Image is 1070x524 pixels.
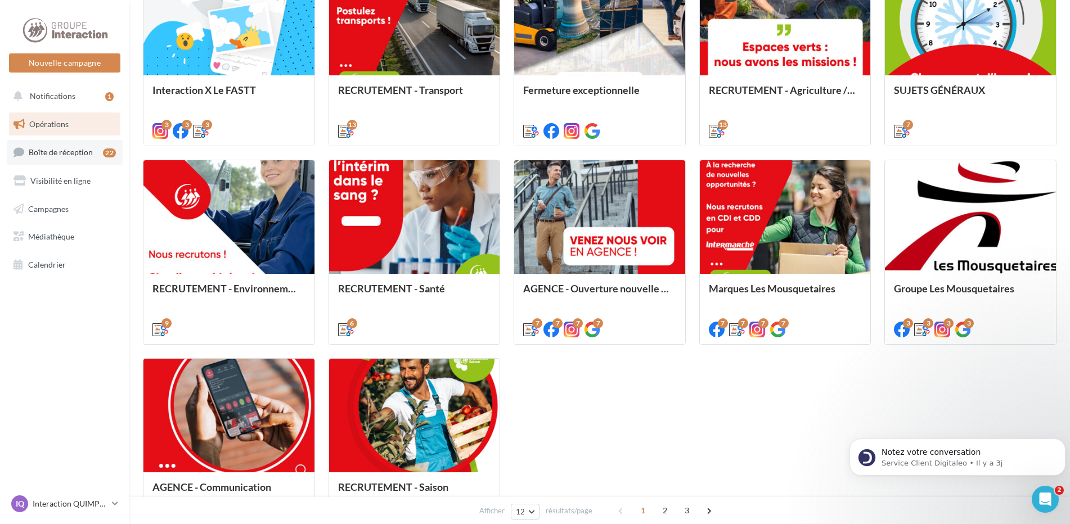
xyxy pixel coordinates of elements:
div: RECRUTEMENT - Santé [338,283,491,305]
div: RECRUTEMENT - Saison [338,481,491,504]
span: 2 [656,502,674,520]
div: AGENCE - Ouverture nouvelle agence [523,283,676,305]
span: résultats/page [546,505,592,516]
div: 7 [738,318,748,328]
p: Interaction QUIMPER [33,498,107,509]
div: Fermeture exceptionnelle [523,84,676,107]
div: 7 [593,318,603,328]
span: IQ [16,498,24,509]
div: 3 [923,318,933,328]
span: 12 [516,507,525,516]
span: 1 [634,502,652,520]
a: Calendrier [7,253,123,277]
div: 7 [903,120,913,130]
button: Notifications 1 [7,84,118,108]
span: Médiathèque [28,232,74,241]
div: 3 [943,318,954,328]
span: Opérations [29,119,69,129]
span: Visibilité en ligne [30,176,91,186]
div: 9 [161,318,172,328]
div: Marques Les Mousquetaires [709,283,862,305]
div: 13 [347,120,357,130]
div: 3 [964,318,974,328]
div: 7 [552,318,563,328]
iframe: Intercom live chat [1032,486,1059,513]
span: Campagnes [28,204,69,213]
a: Visibilité en ligne [7,169,123,193]
button: Nouvelle campagne [9,53,120,73]
div: 3 [182,120,192,130]
div: RECRUTEMENT - Transport [338,84,491,107]
div: 7 [718,318,728,328]
span: Afficher [479,505,505,516]
a: Boîte de réception22 [7,140,123,164]
a: Opérations [7,112,123,136]
div: 3 [202,120,212,130]
div: 7 [532,318,542,328]
a: Médiathèque [7,225,123,249]
span: Notifications [30,91,75,101]
a: Campagnes [7,197,123,221]
div: AGENCE - Communication [152,481,305,504]
a: IQ Interaction QUIMPER [9,493,120,514]
div: 7 [573,318,583,328]
div: 7 [758,318,768,328]
div: Interaction X Le FASTT [152,84,305,107]
div: 22 [103,148,116,157]
button: 12 [511,504,540,520]
div: Groupe Les Mousquetaires [894,283,1047,305]
div: 1 [105,92,114,101]
span: Boîte de réception [29,147,93,157]
iframe: Intercom notifications message [845,415,1070,494]
span: 3 [678,502,696,520]
div: 7 [779,318,789,328]
span: Calendrier [28,260,66,269]
div: 3 [161,120,172,130]
div: 6 [347,318,357,328]
span: 2 [1055,486,1064,495]
div: RECRUTEMENT - Environnement [152,283,305,305]
div: 3 [903,318,913,328]
div: SUJETS GÉNÉRAUX [894,84,1047,107]
div: 13 [718,120,728,130]
div: RECRUTEMENT - Agriculture / Espaces verts [709,84,862,107]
